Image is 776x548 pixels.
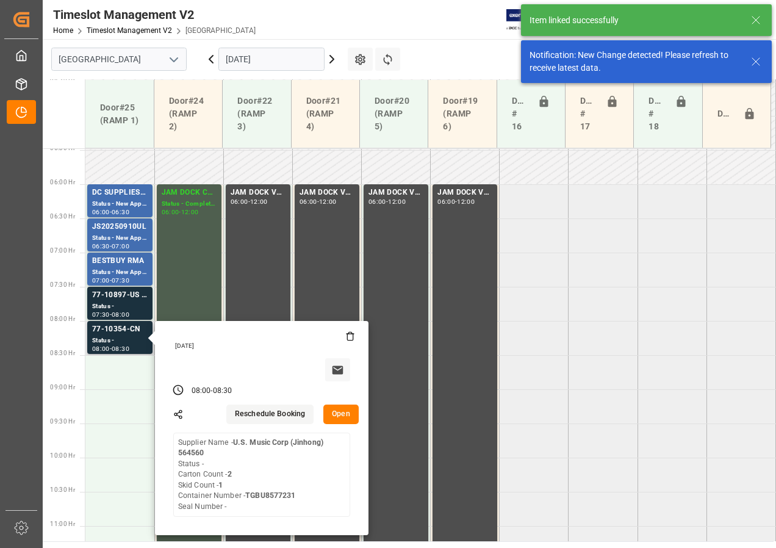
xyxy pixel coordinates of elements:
[218,48,325,71] input: DD-MM-YYYY
[300,187,354,199] div: JAM DOCK VOLUME CONTROL
[226,405,314,424] button: Reschedule Booking
[317,199,319,204] div: -
[51,48,187,71] input: Type to search/select
[179,209,181,215] div: -
[210,386,212,397] div: -
[437,187,492,199] div: JAM DOCK VOLUME CONTROL
[50,452,75,459] span: 10:00 Hr
[530,14,739,27] div: Item linked successfully
[110,346,112,352] div: -
[171,342,355,350] div: [DATE]
[368,199,386,204] div: 06:00
[53,5,256,24] div: Timeslot Management V2
[162,199,217,209] div: Status - Completed
[92,336,148,346] div: Status -
[110,278,112,283] div: -
[112,278,129,283] div: 07:30
[50,486,75,493] span: 10:30 Hr
[92,187,148,199] div: DC SUPPLIES / [PERSON_NAME]
[50,247,75,254] span: 07:00 Hr
[530,49,739,74] div: Notification: New Change detected! Please refresh to receive latest data.
[92,301,148,312] div: Status -
[50,281,75,288] span: 07:30 Hr
[506,9,548,31] img: Exertis%20JAM%20-%20Email%20Logo.jpg_1722504956.jpg
[92,323,148,336] div: 77-10354-CN
[181,209,199,215] div: 12:00
[110,312,112,317] div: -
[92,255,148,267] div: BESTBUY RMA
[110,209,112,215] div: -
[388,199,406,204] div: 12:00
[92,346,110,352] div: 08:00
[644,90,669,138] div: Doors # 18
[95,96,144,132] div: Door#25 (RAMP 1)
[92,289,148,301] div: 77-10897-US SHIPM#/M
[112,346,129,352] div: 08:30
[437,199,455,204] div: 06:00
[162,187,217,199] div: JAM DOCK CONTROL
[50,384,75,391] span: 09:00 Hr
[319,199,337,204] div: 12:00
[50,179,75,186] span: 06:00 Hr
[92,233,148,243] div: Status - New Appointment
[92,267,148,278] div: Status - New Appointment
[92,199,148,209] div: Status - New Appointment
[178,438,323,458] b: U.S. Music Corp (Jinhong) 564560
[301,90,350,138] div: Door#21 (RAMP 4)
[178,438,345,513] div: Supplier Name - Status - Carton Count - Skid Count - Container Number - Seal Number -
[92,312,110,317] div: 07:30
[228,470,232,478] b: 2
[457,199,475,204] div: 12:00
[575,90,601,138] div: Doors # 17
[192,386,211,397] div: 08:00
[92,278,110,283] div: 07:00
[164,50,182,69] button: open menu
[323,405,359,424] button: Open
[92,221,148,233] div: JS20250910UL
[438,90,486,138] div: Door#19 (RAMP 6)
[232,90,281,138] div: Door#22 (RAMP 3)
[92,209,110,215] div: 06:00
[231,187,286,199] div: JAM DOCK VOLUME CONTROL
[248,199,250,204] div: -
[50,521,75,527] span: 11:00 Hr
[112,209,129,215] div: 06:30
[87,26,172,35] a: Timeslot Management V2
[110,243,112,249] div: -
[112,243,129,249] div: 07:00
[50,350,75,356] span: 08:30 Hr
[53,26,73,35] a: Home
[455,199,457,204] div: -
[231,199,248,204] div: 06:00
[386,199,388,204] div: -
[213,386,232,397] div: 08:30
[50,315,75,322] span: 08:00 Hr
[92,243,110,249] div: 06:30
[368,187,423,199] div: JAM DOCK VOLUME CONTROL
[507,90,533,138] div: Doors # 16
[112,312,129,317] div: 08:00
[162,209,179,215] div: 06:00
[50,213,75,220] span: 06:30 Hr
[250,199,268,204] div: 12:00
[218,481,223,489] b: 1
[713,103,738,126] div: Door#23
[245,491,295,500] b: TGBU8577231
[50,418,75,425] span: 09:30 Hr
[164,90,212,138] div: Door#24 (RAMP 2)
[300,199,317,204] div: 06:00
[370,90,418,138] div: Door#20 (RAMP 5)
